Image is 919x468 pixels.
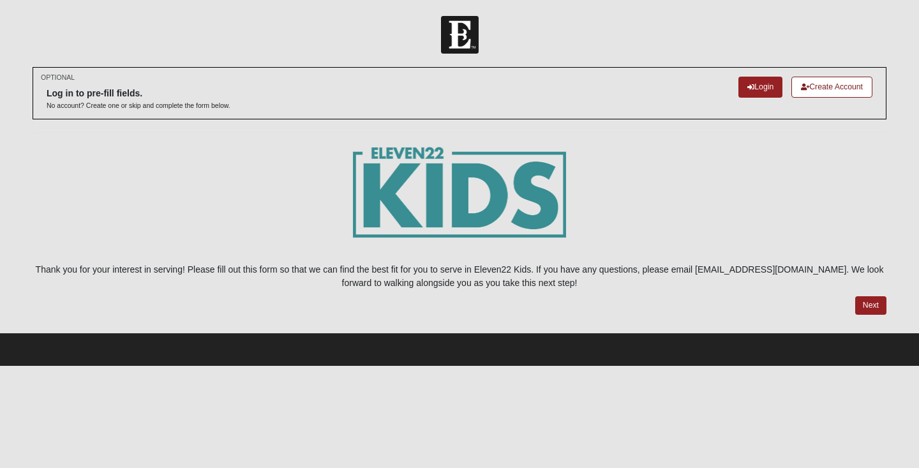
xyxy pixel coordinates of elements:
[47,101,230,110] p: No account? Create one or skip and complete the form below.
[41,73,75,82] small: OPTIONAL
[738,77,782,98] a: Login
[33,263,886,290] p: Thank you for your interest in serving! Please fill out this form so that we can find the best fi...
[353,146,567,256] img: E22_kids_logogrn-01.png
[47,88,230,99] h6: Log in to pre-fill fields.
[791,77,872,98] a: Create Account
[855,296,886,315] a: Next
[441,16,479,54] img: Church of Eleven22 Logo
